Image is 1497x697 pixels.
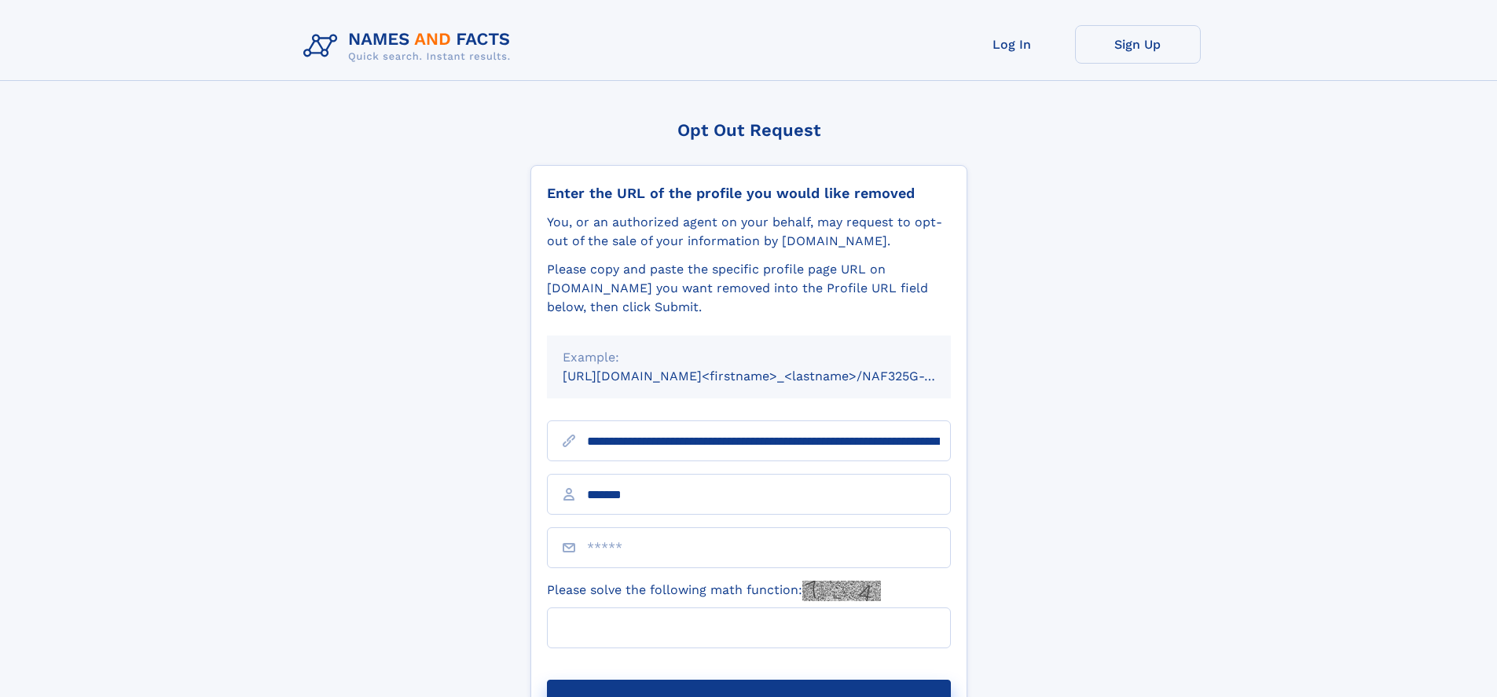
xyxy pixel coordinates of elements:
div: You, or an authorized agent on your behalf, may request to opt-out of the sale of your informatio... [547,213,951,251]
a: Sign Up [1075,25,1201,64]
div: Example: [563,348,935,367]
div: Enter the URL of the profile you would like removed [547,185,951,202]
img: Logo Names and Facts [297,25,523,68]
label: Please solve the following math function: [547,581,881,601]
a: Log In [949,25,1075,64]
small: [URL][DOMAIN_NAME]<firstname>_<lastname>/NAF325G-xxxxxxxx [563,369,981,383]
div: Please copy and paste the specific profile page URL on [DOMAIN_NAME] you want removed into the Pr... [547,260,951,317]
div: Opt Out Request [530,120,967,140]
